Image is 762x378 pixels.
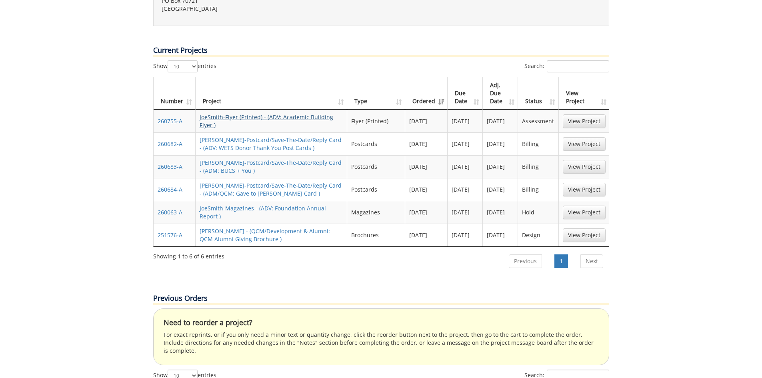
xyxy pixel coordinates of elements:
p: Current Projects [153,45,609,56]
td: [DATE] [405,178,448,201]
a: Previous [509,254,542,268]
a: JoeSmith-Flyer (Printed) - (ADV: Academic Building Flyer ) [200,113,333,129]
td: [DATE] [448,132,483,155]
a: [PERSON_NAME]-Postcard/Save-The-Date/Reply Card - (ADM/QCM: Gave to [PERSON_NAME] Card ) [200,182,342,197]
td: [DATE] [448,224,483,246]
td: Billing [518,155,558,178]
td: [DATE] [405,132,448,155]
td: [DATE] [405,201,448,224]
td: Flyer (Printed) [347,110,406,132]
a: JoeSmith-Magazines - (ADV: Foundation Annual Report ) [200,204,326,220]
a: View Project [563,114,606,128]
a: 260683-A [158,163,182,170]
th: Project: activate to sort column ascending [196,77,347,110]
h4: Need to reorder a project? [164,319,599,327]
a: 260682-A [158,140,182,148]
td: Brochures [347,224,406,246]
div: Showing 1 to 6 of 6 entries [153,249,224,260]
td: [DATE] [448,155,483,178]
td: Billing [518,178,558,201]
td: Postcards [347,178,406,201]
a: View Project [563,137,606,151]
td: Hold [518,201,558,224]
th: Number: activate to sort column ascending [154,77,196,110]
select: Showentries [168,60,198,72]
td: [DATE] [405,110,448,132]
a: [PERSON_NAME]-Postcard/Save-The-Date/Reply Card - (ADM: BUCS + You ) [200,159,342,174]
a: View Project [563,183,606,196]
td: [DATE] [483,178,518,201]
p: [GEOGRAPHIC_DATA] [162,5,375,13]
p: For exact reprints, or if you only need a minor text or quantity change, click the reorder button... [164,331,599,355]
td: Assessment [518,110,558,132]
a: 260684-A [158,186,182,193]
a: 260755-A [158,117,182,125]
th: Adj. Due Date: activate to sort column ascending [483,77,518,110]
th: View Project: activate to sort column ascending [559,77,610,110]
td: [DATE] [405,224,448,246]
td: [DATE] [483,224,518,246]
a: View Project [563,206,606,219]
td: [DATE] [483,110,518,132]
td: [DATE] [448,201,483,224]
label: Search: [524,60,609,72]
th: Due Date: activate to sort column ascending [448,77,483,110]
a: Next [580,254,603,268]
a: View Project [563,228,606,242]
a: [PERSON_NAME]-Postcard/Save-The-Date/Reply Card - (ADV: WETS Donor Thank You Post Cards ) [200,136,342,152]
th: Status: activate to sort column ascending [518,77,558,110]
th: Ordered: activate to sort column ascending [405,77,448,110]
td: Magazines [347,201,406,224]
a: [PERSON_NAME] - (QCM/Development & Alumni: QCM Alumni Giving Brochure ) [200,227,330,243]
td: Postcards [347,132,406,155]
input: Search: [547,60,609,72]
td: Design [518,224,558,246]
td: [DATE] [448,110,483,132]
a: 260063-A [158,208,182,216]
td: [DATE] [405,155,448,178]
td: [DATE] [483,132,518,155]
td: [DATE] [483,201,518,224]
td: [DATE] [448,178,483,201]
td: Billing [518,132,558,155]
label: Show entries [153,60,216,72]
td: [DATE] [483,155,518,178]
th: Type: activate to sort column ascending [347,77,406,110]
a: 251576-A [158,231,182,239]
a: View Project [563,160,606,174]
a: 1 [554,254,568,268]
p: Previous Orders [153,293,609,304]
td: Postcards [347,155,406,178]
